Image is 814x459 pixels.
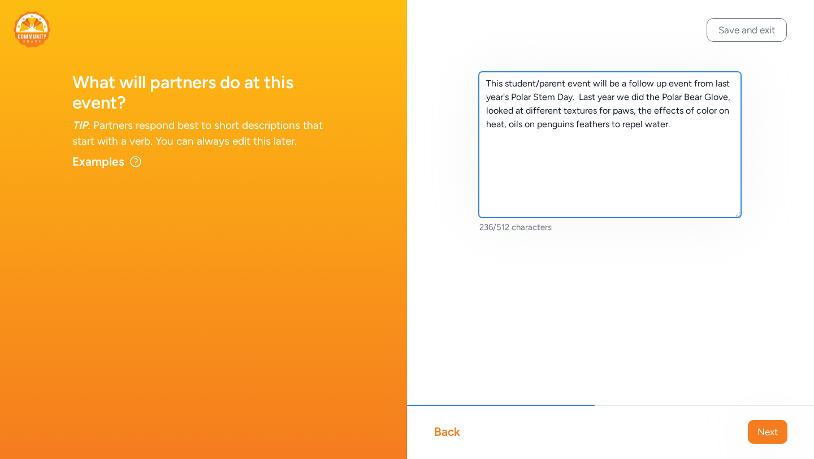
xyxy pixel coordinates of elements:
[72,118,335,149] div: : Partners respond best to short descriptions that start with a verb. You can always edit this la...
[14,11,50,47] img: logo
[748,420,787,444] button: Next
[72,119,88,132] span: TIP
[479,72,741,218] textarea: This student/parent event will be a follow up event from last year's Polar Stem Day. Last year we...
[757,425,778,439] span: Next
[707,18,787,42] button: Save and exit
[479,222,742,233] div: 236/512 characters
[434,424,460,440] div: Back
[72,72,335,113] h1: What will partners do at this event?
[72,154,124,170] div: Examples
